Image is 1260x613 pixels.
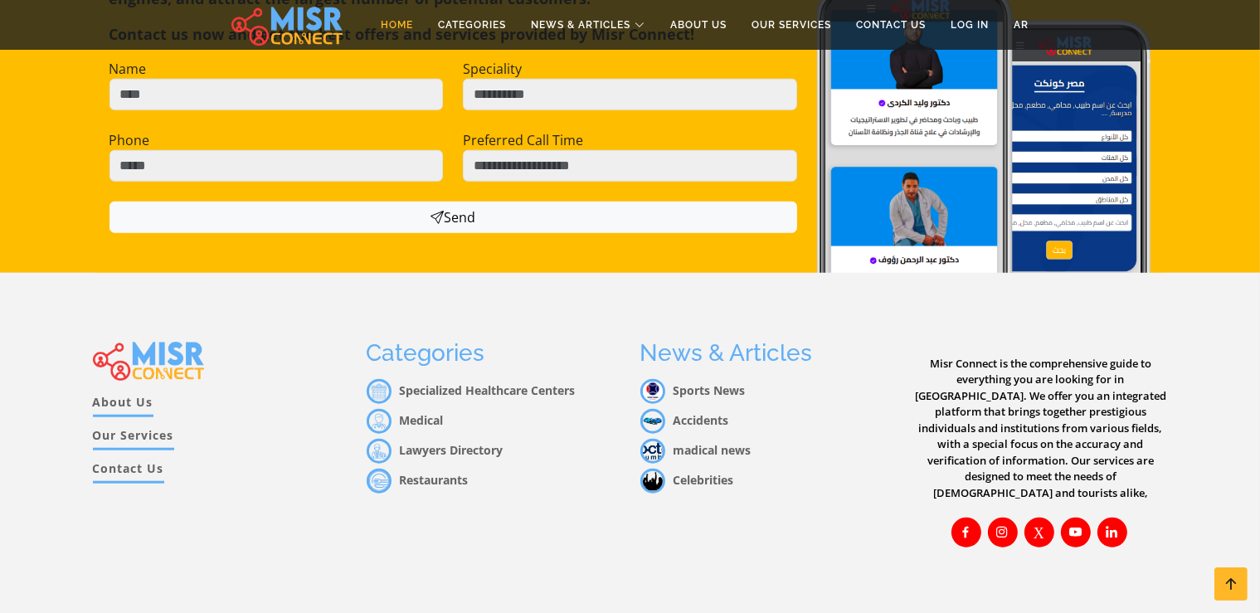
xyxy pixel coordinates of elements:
a: Lawyers Directory [367,442,504,458]
a: Medical [367,412,444,428]
a: Restaurants [367,472,469,488]
button: Send [109,202,797,233]
img: مطاعم [367,469,392,494]
label: Speciality [463,59,522,79]
a: Contact Us [93,460,164,484]
h3: News & Articles [640,339,894,367]
label: Name [109,59,147,79]
a: Our Services [739,9,844,41]
img: Accidents [640,409,665,434]
p: Misr Connect is the comprehensive guide to everything you are looking for in [GEOGRAPHIC_DATA]. W... [914,356,1168,502]
a: Contact Us [844,9,938,41]
img: مراكز الرعاية الصحية المتخصصة [367,379,392,404]
label: Phone [109,130,150,150]
a: News & Articles [518,9,658,41]
img: محاماه و قانون [367,439,392,464]
i: X [1034,524,1044,539]
a: About Us [658,9,739,41]
a: AR [1001,9,1041,41]
img: main.misr_connect [231,4,343,46]
img: أطباء [367,409,392,434]
span: News & Articles [531,17,630,32]
a: Specialized Healthcare Centers [367,382,576,398]
h3: Categories [367,339,620,367]
a: Home [368,9,426,41]
a: Log in [938,9,1001,41]
a: Accidents [640,412,729,428]
img: Sports News [640,379,665,404]
a: About Us [93,393,153,417]
a: Our Services [93,426,174,450]
a: Sports News [640,382,746,398]
img: madical news [640,439,665,464]
a: X [1024,518,1054,547]
a: madical news [640,442,752,458]
img: main.misr_connect [93,339,204,381]
a: Celebrities [640,472,734,488]
label: Preferred Call Time [463,130,583,150]
a: Categories [426,9,518,41]
img: Celebrities [640,469,665,494]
